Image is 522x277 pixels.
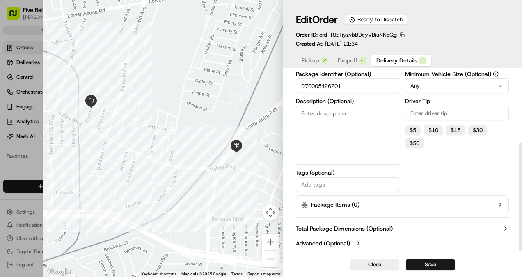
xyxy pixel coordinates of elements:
[82,139,99,145] span: Pylon
[8,120,15,126] div: 📗
[350,259,399,270] button: Close
[58,138,99,145] a: Powered byPylon
[405,98,509,104] label: Driver Tip
[247,272,280,276] a: Report a map error
[300,180,396,189] input: Add tags
[311,201,359,209] label: Package Items ( 0 )
[8,8,25,24] img: Nash
[493,71,499,77] button: Minimum Vehicle Size (Optional)
[405,71,509,77] label: Minimum Vehicle Size (Optional)
[296,170,400,175] label: Tags (optional)
[405,125,421,135] button: $5
[21,53,148,61] input: Got a question? Start typing here...
[296,224,509,233] button: Total Package Dimensions (Optional)
[296,195,509,214] button: Package Items (0)
[296,239,350,247] label: Advanced (Optional)
[5,115,66,130] a: 📗Knowledge Base
[262,204,279,221] button: Map camera controls
[296,13,338,26] h1: Edit
[46,266,73,277] a: Open this area in Google Maps (opens a new window)
[28,86,104,93] div: We're available if you need us!
[296,31,397,39] p: Order ID:
[296,239,509,247] button: Advanced (Optional)
[338,56,357,65] span: Dropoff
[405,106,509,120] input: Enter driver tip
[16,119,63,127] span: Knowledge Base
[446,125,465,135] button: $15
[296,40,358,48] p: Created At:
[296,71,400,77] label: Package Identifier (Optional)
[141,271,176,277] button: Keyboard shortcuts
[325,40,358,47] span: [DATE] 21:34
[319,31,397,38] span: ord_RJzTiyzvbBDeyVBiuNNeQg
[69,120,76,126] div: 💻
[296,224,393,233] label: Total Package Dimensions (Optional)
[424,125,443,135] button: $10
[28,78,135,86] div: Start new chat
[312,13,338,26] span: Order
[8,78,23,93] img: 1736555255976-a54dd68f-1ca7-489b-9aae-adbdc363a1c4
[231,272,243,276] a: Terms (opens in new tab)
[468,125,487,135] button: $30
[140,81,149,90] button: Start new chat
[296,98,400,104] label: Description (Optional)
[78,119,132,127] span: API Documentation
[8,32,149,46] p: Welcome 👋
[66,115,135,130] a: 💻API Documentation
[302,56,319,65] span: Pickup
[376,56,417,65] span: Delivery Details
[345,15,407,25] div: Ready to Dispatch
[262,251,279,267] button: Zoom out
[181,272,226,276] span: Map data ©2025 Google
[46,266,73,277] img: Google
[262,234,279,250] button: Zoom in
[296,78,400,93] input: Enter package identifier
[406,259,455,270] button: Save
[405,138,424,148] button: $50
